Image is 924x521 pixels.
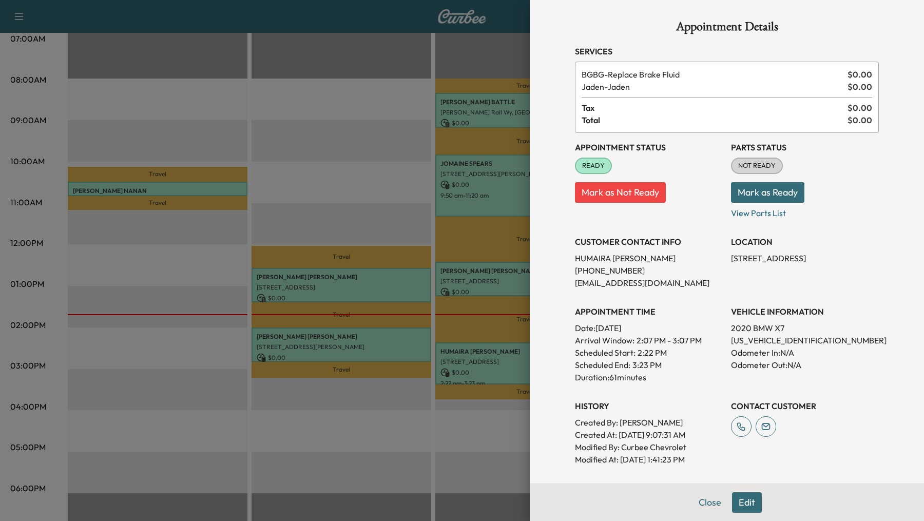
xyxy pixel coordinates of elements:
span: $ 0.00 [848,81,872,93]
p: 2:22 PM [638,346,667,359]
p: Scheduled Start: [575,346,636,359]
span: Jaden [582,81,843,93]
p: Date: [DATE] [575,322,723,334]
button: Mark as Ready [731,182,804,203]
p: 2020 BMW X7 [731,322,879,334]
h3: Parts Status [731,141,879,153]
p: [PHONE_NUMBER] [575,264,723,277]
span: Replace Brake Fluid [582,68,843,81]
span: Total [582,114,848,126]
h3: History [575,400,723,412]
p: Arrival Window: [575,334,723,346]
p: Scheduled End: [575,359,630,371]
p: View Parts List [731,203,879,219]
button: Edit [732,492,762,513]
p: [US_VEHICLE_IDENTIFICATION_NUMBER] [731,334,879,346]
h3: VEHICLE INFORMATION [731,305,879,318]
span: NOT READY [732,161,782,171]
p: 3:23 PM [632,359,662,371]
h1: Appointment Details [575,21,879,37]
p: Modified At : [DATE] 1:41:23 PM [575,453,723,466]
p: [STREET_ADDRESS] [731,252,879,264]
h3: Appointment Status [575,141,723,153]
h3: APPOINTMENT TIME [575,305,723,318]
h3: CONTACT CUSTOMER [731,400,879,412]
p: Modified By : Curbee Chevrolet [575,441,723,453]
h3: Services [575,45,879,57]
button: Mark as Not Ready [575,182,666,203]
span: 2:07 PM - 3:07 PM [637,334,702,346]
button: Close [692,492,728,513]
span: $ 0.00 [848,102,872,114]
p: Created At : [DATE] 9:07:31 AM [575,429,723,441]
h3: LOCATION [731,236,879,248]
span: READY [576,161,611,171]
span: Tax [582,102,848,114]
span: $ 0.00 [848,68,872,81]
p: HUMAIRA [PERSON_NAME] [575,252,723,264]
p: [EMAIL_ADDRESS][DOMAIN_NAME] [575,277,723,289]
p: Duration: 61 minutes [575,371,723,383]
h3: CUSTOMER CONTACT INFO [575,236,723,248]
h3: NOTES [575,482,879,494]
p: Odometer Out: N/A [731,359,879,371]
p: Created By : [PERSON_NAME] [575,416,723,429]
p: Odometer In: N/A [731,346,879,359]
span: $ 0.00 [848,114,872,126]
